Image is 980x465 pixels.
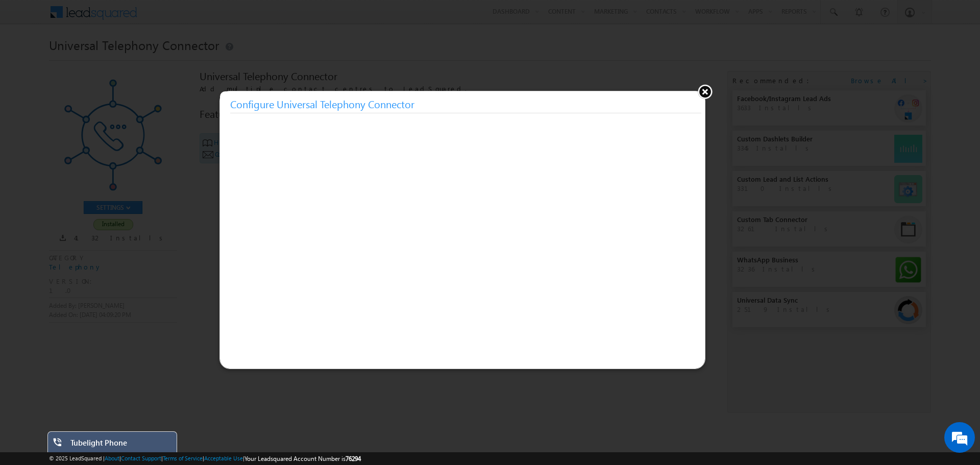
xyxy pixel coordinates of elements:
[204,455,243,461] a: Acceptable Use
[105,455,119,461] a: About
[139,314,185,328] em: Start Chat
[13,94,186,306] textarea: Type your message and hit 'Enter'
[17,54,43,67] img: d_60004797649_company_0_60004797649
[121,455,161,461] a: Contact Support
[163,455,203,461] a: Terms of Service
[53,54,171,67] div: Chat with us now
[230,95,701,113] h3: Configure Universal Telephony Connector
[346,455,361,462] span: 76294
[167,5,192,30] div: Minimize live chat window
[244,455,361,462] span: Your Leadsquared Account Number is
[70,438,169,452] div: Tubelight Phone
[49,454,361,463] span: © 2025 LeadSquared | | | | |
